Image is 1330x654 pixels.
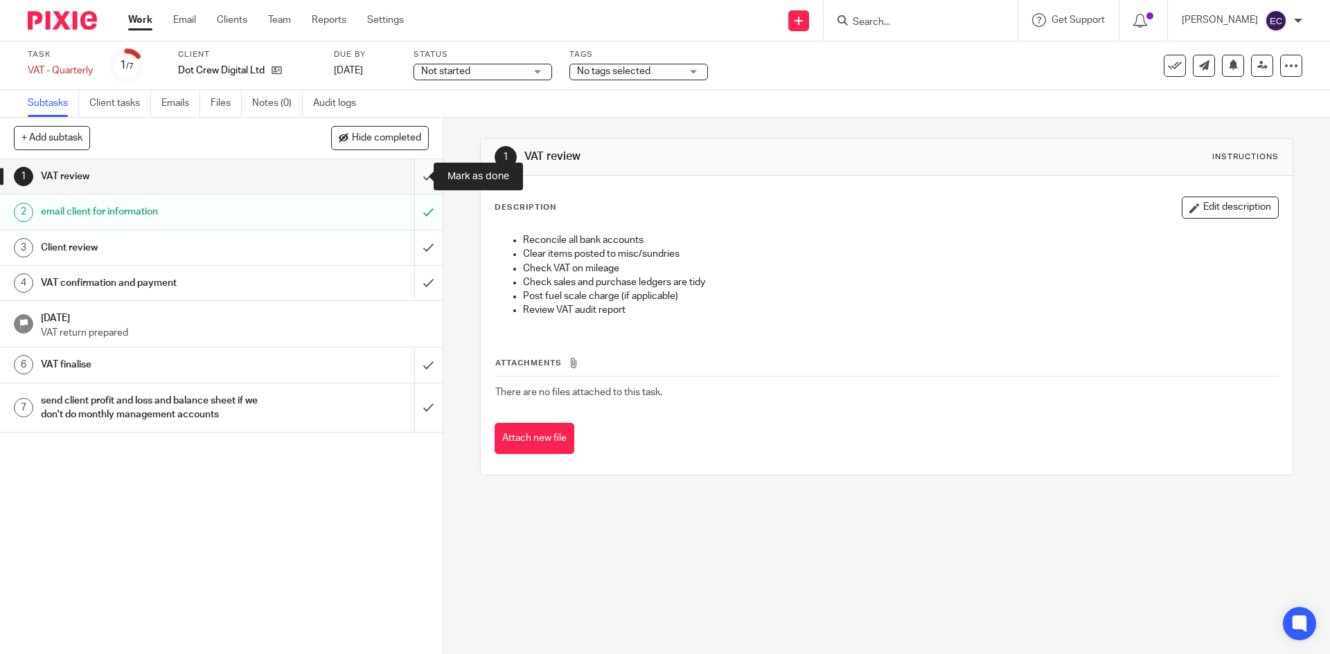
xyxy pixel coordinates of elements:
label: Tags [569,49,708,60]
span: Get Support [1052,15,1105,25]
div: 7 [14,398,33,417]
small: /7 [126,62,134,70]
span: Attachments [495,359,562,367]
div: 4 [14,273,33,293]
p: Description [495,202,556,213]
span: There are no files attached to this task. [495,388,662,397]
div: 1 [495,146,517,168]
img: Pixie [28,11,97,30]
label: Due by [334,49,396,60]
a: Email [173,13,196,27]
p: [PERSON_NAME] [1182,13,1258,27]
a: Settings [367,13,404,27]
div: 2 [14,203,33,222]
div: 1 [120,57,134,73]
h1: VAT review [41,166,281,187]
div: VAT - Quarterly [28,64,93,78]
div: 1 [14,167,33,186]
a: Client tasks [89,90,151,117]
a: Files [211,90,242,117]
span: Hide completed [352,133,421,144]
p: Check VAT on mileage [523,262,1277,275]
a: Work [128,13,152,27]
input: Search [851,17,976,29]
p: Post fuel scale charge (if applicable) [523,289,1277,303]
label: Status [414,49,552,60]
p: Check sales and purchase ledgers are tidy [523,275,1277,289]
label: Task [28,49,93,60]
span: [DATE] [334,66,363,75]
div: Instructions [1212,152,1279,163]
h1: Client review [41,237,281,258]
h1: VAT review [524,149,916,164]
p: Clear items posted to misc/sundries [523,247,1277,261]
p: Review VAT audit report [523,303,1277,317]
h1: send client profit and loss and balance sheet if we don't do monthly management accounts [41,390,281,426]
label: Client [178,49,317,60]
a: Audit logs [313,90,366,117]
h1: VAT finalise [41,354,281,375]
h1: [DATE] [41,308,429,325]
h1: email client for information [41,201,281,222]
a: Emails [161,90,200,117]
button: Attach new file [495,423,574,454]
button: Edit description [1182,197,1279,219]
span: Not started [421,66,470,76]
div: 6 [14,355,33,374]
a: Subtasks [28,90,79,117]
p: VAT return prepared [41,326,429,340]
button: + Add subtask [14,126,90,149]
button: Hide completed [331,126,429,149]
span: No tags selected [577,66,650,76]
p: Reconcile all bank accounts [523,233,1277,247]
a: Clients [217,13,247,27]
h1: VAT confirmation and payment [41,273,281,293]
a: Team [268,13,291,27]
p: Dot Crew Digital Ltd [178,64,265,78]
a: Notes (0) [252,90,303,117]
img: svg%3E [1265,10,1287,32]
div: 3 [14,238,33,257]
a: Reports [312,13,346,27]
